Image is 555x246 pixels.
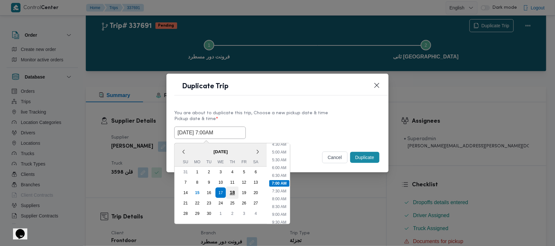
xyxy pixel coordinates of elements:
[174,117,381,127] label: Pickup date & time
[322,152,348,163] button: cancel
[182,81,229,92] h1: Duplicate Trip
[268,143,290,224] ul: Time
[174,127,246,139] input: Choose date & time
[7,220,27,240] iframe: chat widget
[350,152,379,163] button: Duplicate
[270,141,289,148] li: 4:30 AM
[174,110,381,117] div: You are about to duplicate this trip, Choose a new pickup date & time
[373,81,381,89] button: Closes this modal window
